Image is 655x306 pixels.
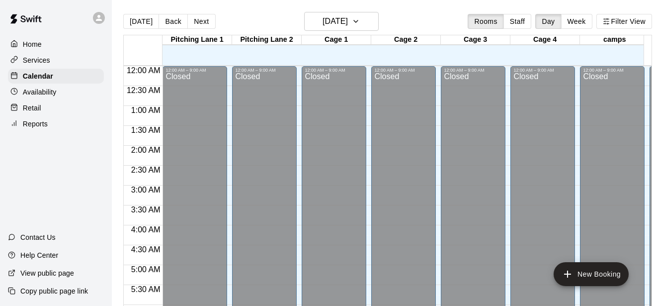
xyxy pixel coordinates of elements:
div: Cage 2 [371,35,441,45]
span: 1:30 AM [129,126,163,134]
span: 12:30 AM [124,86,163,95]
p: Retail [23,103,41,113]
div: Cage 4 [510,35,580,45]
button: Day [535,14,561,29]
span: 2:30 AM [129,166,163,174]
span: 5:30 AM [129,285,163,294]
div: Pitching Lane 2 [232,35,302,45]
button: Staff [503,14,532,29]
p: Reports [23,119,48,129]
div: 12:00 AM – 9:00 AM [165,68,224,73]
a: Retail [8,101,104,115]
span: 4:00 AM [129,225,163,234]
a: Availability [8,85,104,100]
button: [DATE] [123,14,159,29]
button: Rooms [468,14,503,29]
div: 12:00 AM – 9:00 AM [583,68,642,73]
p: View public page [20,268,74,278]
h6: [DATE] [323,14,348,28]
div: 12:00 AM – 9:00 AM [444,68,502,73]
button: [DATE] [304,12,379,31]
div: 12:00 AM – 9:00 AM [235,68,294,73]
button: add [554,262,629,286]
button: Back [159,14,188,29]
button: Filter View [596,14,652,29]
a: Reports [8,116,104,131]
span: 2:00 AM [129,146,163,154]
div: 12:00 AM – 9:00 AM [374,68,433,73]
p: Calendar [23,71,53,81]
div: Cage 1 [302,35,371,45]
span: 3:00 AM [129,186,163,194]
div: Cage 3 [441,35,510,45]
p: Services [23,55,50,65]
p: Contact Us [20,232,56,242]
span: 1:00 AM [129,106,163,114]
div: Pitching Lane 1 [163,35,232,45]
div: 12:00 AM – 9:00 AM [305,68,363,73]
p: Availability [23,87,57,97]
a: Home [8,37,104,52]
a: Services [8,53,104,68]
a: Calendar [8,69,104,84]
div: 12:00 AM – 9:00 AM [513,68,572,73]
p: Help Center [20,250,58,260]
span: 4:30 AM [129,245,163,254]
span: 3:30 AM [129,205,163,214]
button: Next [187,14,215,29]
span: 5:00 AM [129,265,163,274]
button: Week [561,14,592,29]
span: 12:00 AM [124,66,163,75]
p: Home [23,39,42,49]
div: camps [580,35,650,45]
p: Copy public page link [20,286,88,296]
